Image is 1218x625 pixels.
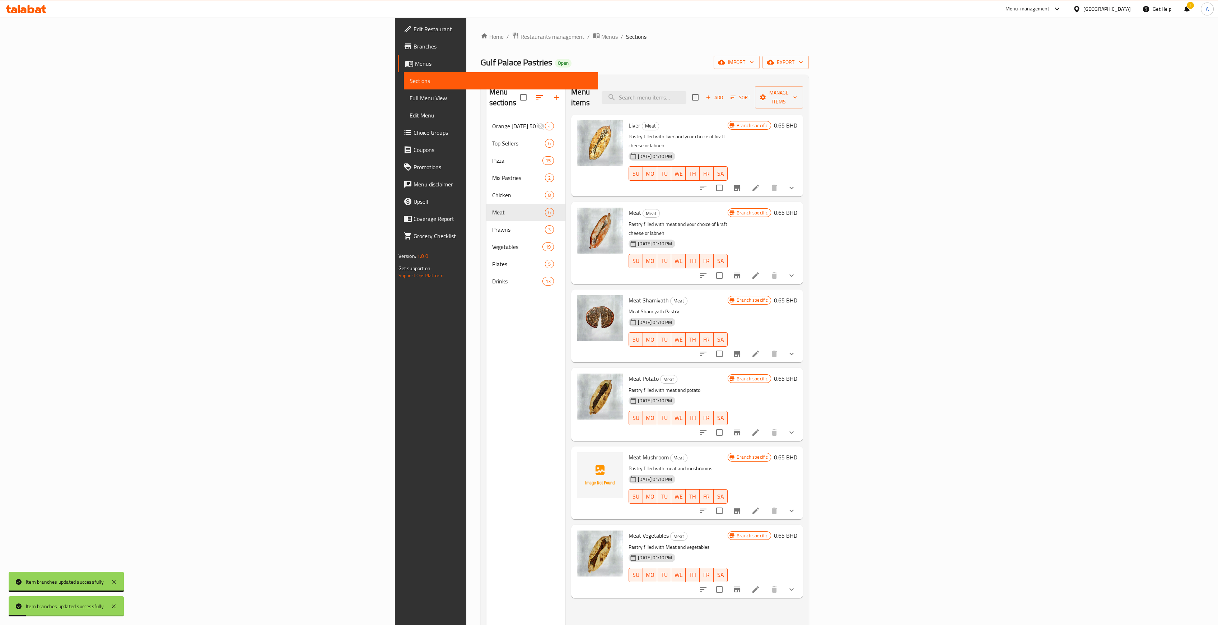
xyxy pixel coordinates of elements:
[783,179,800,196] button: show more
[705,93,724,102] span: Add
[629,530,669,541] span: Meat Vegetables
[671,489,685,504] button: WE
[398,251,416,261] span: Version:
[486,169,566,186] div: Mix Pastries2
[766,267,783,284] button: delete
[1005,5,1050,13] div: Menu-management
[404,107,598,124] a: Edit Menu
[703,334,711,345] span: FR
[660,570,668,580] span: TU
[602,91,686,104] input: search
[787,585,796,594] svg: Show Choices
[734,375,771,382] span: Branch specific
[657,411,671,425] button: TU
[734,122,771,129] span: Branch specific
[545,261,554,268] span: 5
[695,179,712,196] button: sort-choices
[660,375,677,384] div: Meat
[492,208,545,217] span: Meat
[674,334,682,345] span: WE
[751,271,760,280] a: Edit menu item
[766,179,783,196] button: delete
[26,578,104,586] div: Item branches updated successfully
[660,413,668,423] span: TU
[492,225,545,234] span: Prawns
[545,226,554,233] span: 3
[787,506,796,515] svg: Show Choices
[414,214,593,223] span: Coverage Report
[642,122,659,130] span: Meat
[629,220,728,238] p: Pastry filled with meat and your choice of kraft cheese or labneh
[632,413,640,423] span: SU
[404,89,598,107] a: Full Menu View
[714,332,728,347] button: SA
[414,25,593,33] span: Edit Restaurant
[695,267,712,284] button: sort-choices
[577,120,623,166] img: Liver
[632,256,640,266] span: SU
[751,585,760,594] a: Edit menu item
[712,180,727,195] span: Select to update
[542,277,554,286] div: items
[629,373,659,384] span: Meat Potato
[731,93,750,102] span: Sort
[635,476,675,483] span: [DATE] 01:10 PM
[646,168,654,179] span: MO
[629,411,643,425] button: SU
[629,254,643,268] button: SU
[686,332,700,347] button: TH
[714,56,760,69] button: import
[787,271,796,280] svg: Show Choices
[774,120,797,130] h6: 0.65 BHD
[671,568,685,582] button: WE
[545,139,554,148] div: items
[646,413,654,423] span: MO
[545,209,554,216] span: 6
[714,489,728,504] button: SA
[643,254,657,268] button: MO
[700,568,714,582] button: FR
[783,424,800,441] button: show more
[717,334,725,345] span: SA
[717,491,725,502] span: SA
[714,166,728,181] button: SA
[486,115,566,293] nav: Menu sections
[766,502,783,519] button: delete
[1083,5,1131,13] div: [GEOGRAPHIC_DATA]
[728,424,746,441] button: Branch-specific-item
[670,532,687,541] div: Meat
[657,489,671,504] button: TU
[414,128,593,137] span: Choice Groups
[762,56,809,69] button: export
[787,349,796,358] svg: Show Choices
[695,581,712,598] button: sort-choices
[545,123,554,130] span: 4
[719,58,754,67] span: import
[686,166,700,181] button: TH
[671,166,685,181] button: WE
[686,568,700,582] button: TH
[26,602,104,610] div: Item branches updated successfully
[632,334,640,345] span: SU
[703,168,711,179] span: FR
[398,227,598,245] a: Grocery Checklist
[671,332,685,347] button: WE
[671,532,687,541] span: Meat
[398,20,598,38] a: Edit Restaurant
[486,204,566,221] div: Meat6
[712,503,727,518] span: Select to update
[635,153,675,160] span: [DATE] 01:10 PM
[674,570,682,580] span: WE
[670,454,687,462] div: Meat
[686,489,700,504] button: TH
[774,452,797,462] h6: 0.65 BHD
[717,570,725,580] span: SA
[734,297,771,304] span: Branch specific
[629,452,669,463] span: Meat Mushroom
[703,413,711,423] span: FR
[774,531,797,541] h6: 0.65 BHD
[545,225,554,234] div: items
[700,166,714,181] button: FR
[661,375,677,384] span: Meat
[700,332,714,347] button: FR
